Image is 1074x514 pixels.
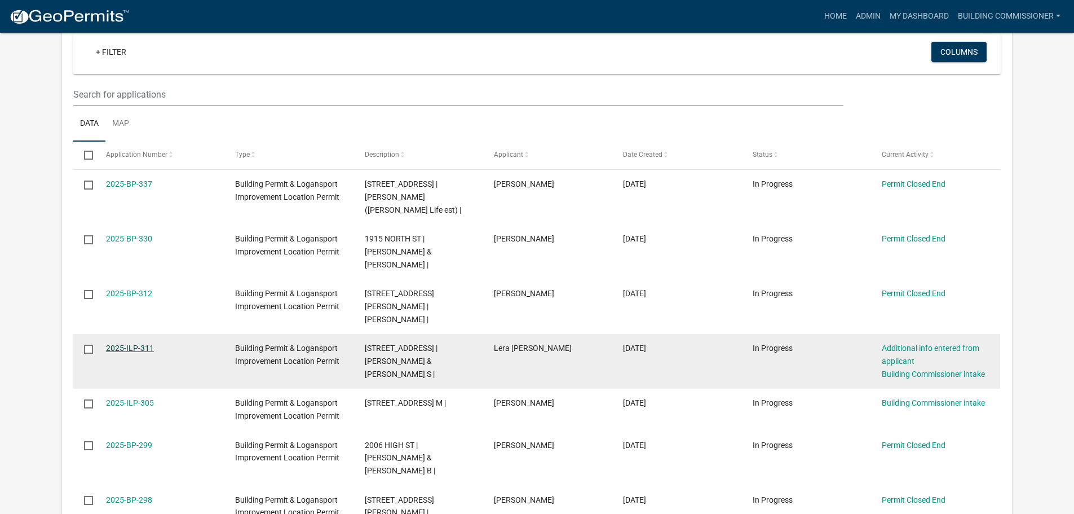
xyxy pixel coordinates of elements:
[73,106,105,142] a: Data
[623,179,646,188] span: 09/10/2025
[820,6,851,27] a: Home
[73,83,843,106] input: Search for applications
[106,344,154,353] a: 2025-ILP-311
[235,398,339,420] span: Building Permit & Logansport Improvement Location Permit
[494,344,572,353] span: Lera Samantha Jewell
[235,179,339,201] span: Building Permit & Logansport Improvement Location Permit
[753,234,793,243] span: In Progress
[623,151,662,159] span: Date Created
[494,289,554,298] span: Jeanna Newell
[753,495,793,504] span: In Progress
[353,142,483,169] datatable-header-cell: Description
[235,151,250,159] span: Type
[235,234,339,256] span: Building Permit & Logansport Improvement Location Permit
[882,495,945,504] a: Permit Closed End
[753,289,793,298] span: In Progress
[106,398,154,407] a: 2025-ILP-305
[753,344,793,353] span: In Progress
[483,142,612,169] datatable-header-cell: Applicant
[494,151,523,159] span: Applicant
[365,179,461,214] span: 25 E MIAMI AVE | Mc Intosh, Thomas E (Joan A Mc Intosh Life est) |
[365,289,434,324] span: 848 SHERMAN ST | Newell, Jeanna M |
[882,398,985,407] a: Building Commissioner intake
[623,234,646,243] span: 09/08/2025
[87,42,135,62] a: + Filter
[73,142,95,169] datatable-header-cell: Select
[494,398,554,407] span: Elizabeth Barnett
[623,495,646,504] span: 08/19/2025
[365,441,435,476] span: 2006 HIGH ST | Spencer, Brian W & Hughes, Lory B |
[105,106,136,142] a: Map
[753,179,793,188] span: In Progress
[882,344,979,366] a: Additional info entered from applicant
[106,441,152,450] a: 2025-BP-299
[365,151,399,159] span: Description
[106,179,152,188] a: 2025-BP-337
[885,6,953,27] a: My Dashboard
[106,289,152,298] a: 2025-BP-312
[612,142,741,169] datatable-header-cell: Date Created
[235,344,339,366] span: Building Permit & Logansport Improvement Location Permit
[623,441,646,450] span: 08/19/2025
[882,179,945,188] a: Permit Closed End
[882,370,985,379] a: Building Commissioner intake
[224,142,353,169] datatable-header-cell: Type
[882,441,945,450] a: Permit Closed End
[882,151,929,159] span: Current Activity
[953,6,1065,27] a: Building Commissioner
[851,6,885,27] a: Admin
[106,234,152,243] a: 2025-BP-330
[106,151,167,159] span: Application Number
[235,441,339,463] span: Building Permit & Logansport Improvement Location Permit
[882,289,945,298] a: Permit Closed End
[882,234,945,243] a: Permit Closed End
[494,234,554,243] span: Irma Herrera
[623,344,646,353] span: 08/23/2025
[742,142,871,169] datatable-header-cell: Status
[235,289,339,311] span: Building Permit & Logansport Improvement Location Permit
[106,495,152,504] a: 2025-BP-298
[365,398,446,407] span: 231 GROVE ST | Barnett, Elizabeth M |
[753,151,772,159] span: Status
[753,398,793,407] span: In Progress
[871,142,1000,169] datatable-header-cell: Current Activity
[753,441,793,450] span: In Progress
[365,344,437,379] span: 1208 W WABASH AVE | Jewell, David J & Lera S |
[95,142,224,169] datatable-header-cell: Application Number
[494,495,554,504] span: Francisco Chavez
[623,289,646,298] span: 08/25/2025
[494,179,554,188] span: Tom McIntosh
[365,234,432,269] span: 1915 NORTH ST | Herrera, Joel & Irma |
[931,42,987,62] button: Columns
[623,398,646,407] span: 08/21/2025
[494,441,554,450] span: Francisco Chavez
